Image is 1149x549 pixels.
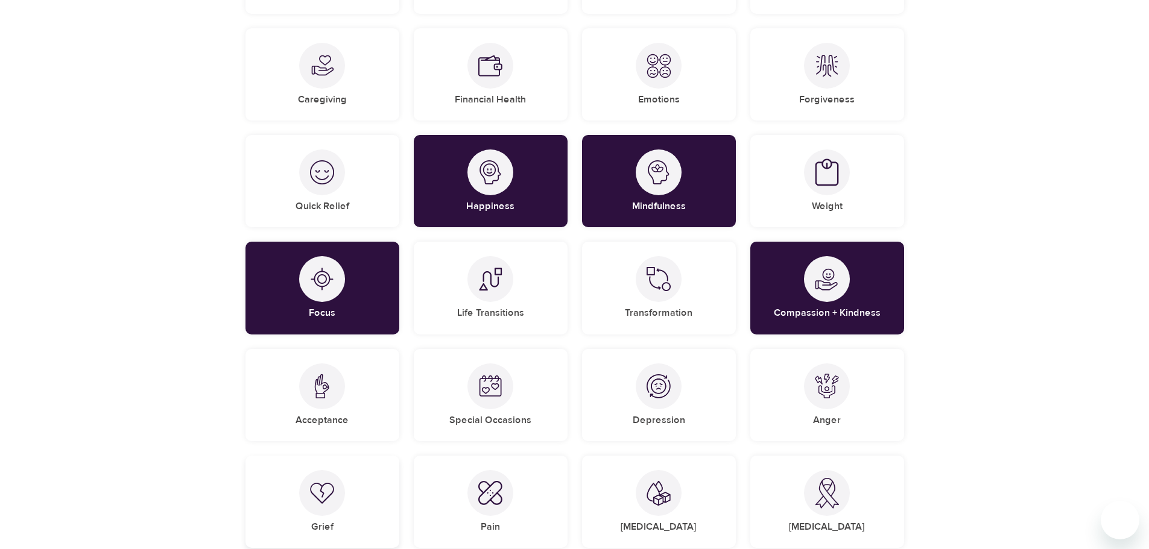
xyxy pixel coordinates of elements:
[414,242,568,334] div: Life TransitionsLife Transitions
[815,267,839,291] img: Compassion + Kindness
[750,135,904,227] div: WeightWeight
[647,267,671,291] img: Transformation
[582,28,736,121] div: EmotionsEmotions
[245,456,399,548] div: GriefGrief
[455,93,526,106] h5: Financial Health
[310,482,334,504] img: Grief
[478,374,502,398] img: Special Occasions
[815,54,839,78] img: Forgiveness
[478,54,502,78] img: Financial Health
[478,481,502,505] img: Pain
[414,135,568,227] div: HappinessHappiness
[625,307,692,319] h5: Transformation
[815,478,839,509] img: Cancer
[647,480,671,506] img: Diabetes
[582,242,736,334] div: TransformationTransformation
[414,456,568,548] div: PainPain
[245,28,399,121] div: CaregivingCaregiving
[647,160,671,184] img: Mindfulness
[647,54,671,78] img: Emotions
[750,242,904,334] div: Compassion + KindnessCompassion + Kindness
[750,28,904,121] div: ForgivenessForgiveness
[310,54,334,78] img: Caregiving
[799,93,855,106] h5: Forgiveness
[647,374,671,398] img: Depression
[632,200,686,213] h5: Mindfulness
[812,200,843,213] h5: Weight
[245,135,399,227] div: Quick ReliefQuick Relief
[296,200,349,213] h5: Quick Relief
[311,521,334,533] h5: Grief
[621,521,697,533] h5: [MEDICAL_DATA]
[582,135,736,227] div: MindfulnessMindfulness
[478,160,502,184] img: Happiness
[310,374,334,398] img: Acceptance
[789,521,865,533] h5: [MEDICAL_DATA]
[813,414,841,427] h5: Anger
[457,307,524,319] h5: Life Transitions
[414,349,568,441] div: Special OccasionsSpecial Occasions
[310,267,334,291] img: Focus
[309,307,335,319] h5: Focus
[310,160,334,184] img: Quick Relief
[1101,501,1139,539] iframe: Button to launch messaging window
[245,242,399,334] div: FocusFocus
[582,456,736,548] div: Diabetes[MEDICAL_DATA]
[633,414,685,427] h5: Depression
[815,158,839,187] img: Weight
[478,267,502,291] img: Life Transitions
[296,414,349,427] h5: Acceptance
[774,307,881,319] h5: Compassion + Kindness
[750,456,904,548] div: Cancer[MEDICAL_DATA]
[638,93,680,106] h5: Emotions
[750,349,904,441] div: AngerAnger
[245,349,399,441] div: AcceptanceAcceptance
[414,28,568,121] div: Financial HealthFinancial Health
[481,521,500,533] h5: Pain
[582,349,736,441] div: DepressionDepression
[815,374,839,398] img: Anger
[449,414,531,427] h5: Special Occasions
[466,200,514,213] h5: Happiness
[298,93,347,106] h5: Caregiving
